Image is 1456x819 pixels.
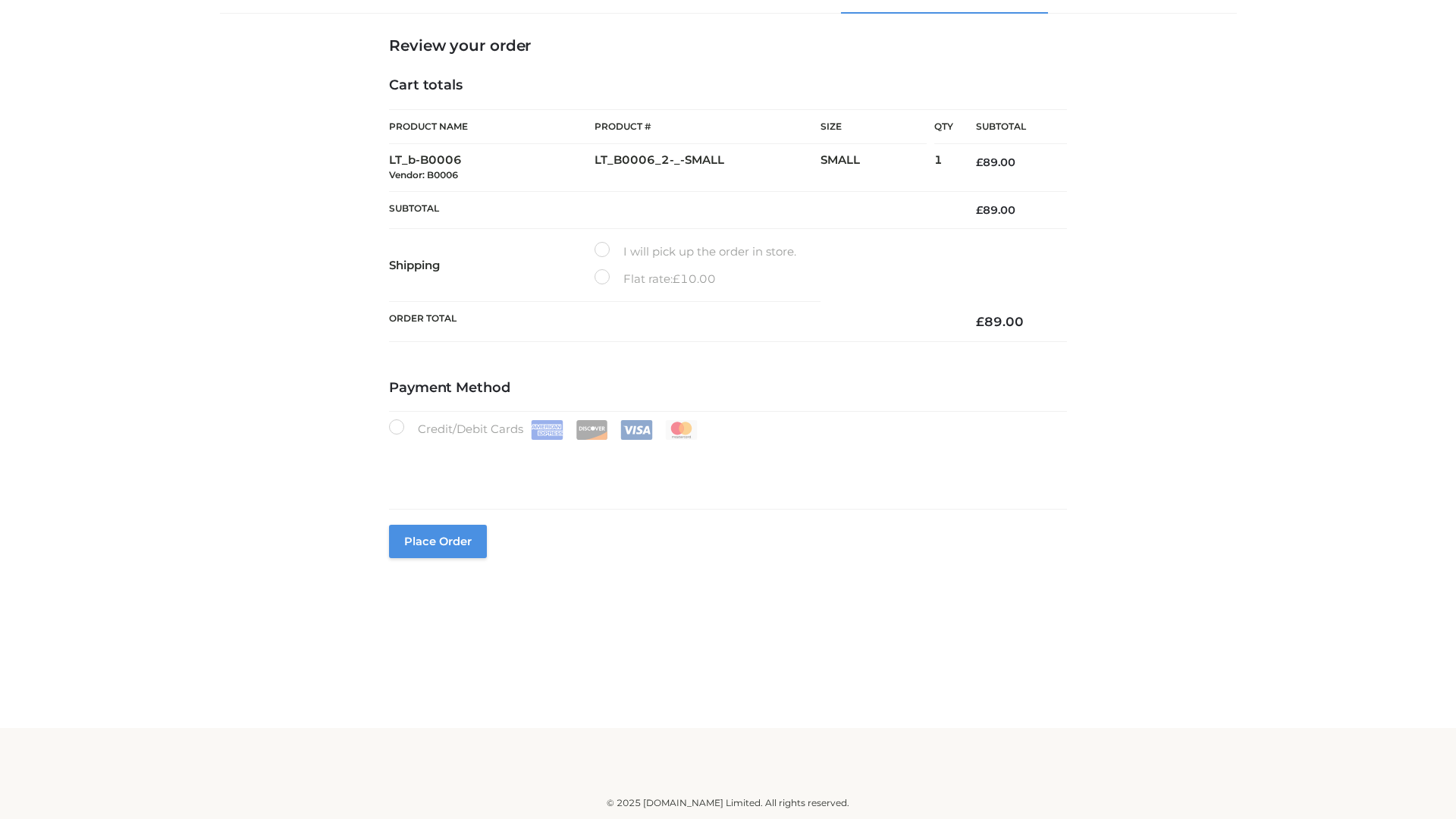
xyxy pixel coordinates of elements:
h4: Payment Method [389,380,1067,397]
th: Shipping [389,229,595,302]
label: I will pick up the order in store. [595,242,796,262]
label: Credit/Debit Cards [389,419,699,440]
img: Amex [531,420,563,440]
th: Subtotal [953,110,1067,144]
td: 1 [934,144,953,192]
label: Flat rate: [595,269,716,289]
img: Discover [576,420,608,440]
span: £ [976,155,983,169]
h3: Review your order [389,36,1067,55]
th: Product # [595,109,821,144]
span: £ [976,203,983,217]
bdi: 89.00 [976,314,1024,329]
th: Subtotal [389,191,953,228]
bdi: 10.00 [673,271,716,286]
th: Product Name [389,109,595,144]
span: £ [976,314,984,329]
bdi: 89.00 [976,203,1015,217]
bdi: 89.00 [976,155,1015,169]
div: © 2025 [DOMAIN_NAME] Limited. All rights reserved. [225,795,1231,811]
td: LT_B0006_2-_-SMALL [595,144,821,192]
th: Order Total [389,302,953,342]
img: Visa [620,420,653,440]
th: Qty [934,109,953,144]
button: Place order [389,525,487,558]
th: Size [821,110,927,144]
span: £ [673,271,680,286]
img: Mastercard [665,420,698,440]
h4: Cart totals [389,77,1067,94]
small: Vendor: B0006 [389,169,458,180]
td: SMALL [821,144,934,192]
td: LT_b-B0006 [389,144,595,192]
iframe: Secure payment input frame [386,437,1064,492]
